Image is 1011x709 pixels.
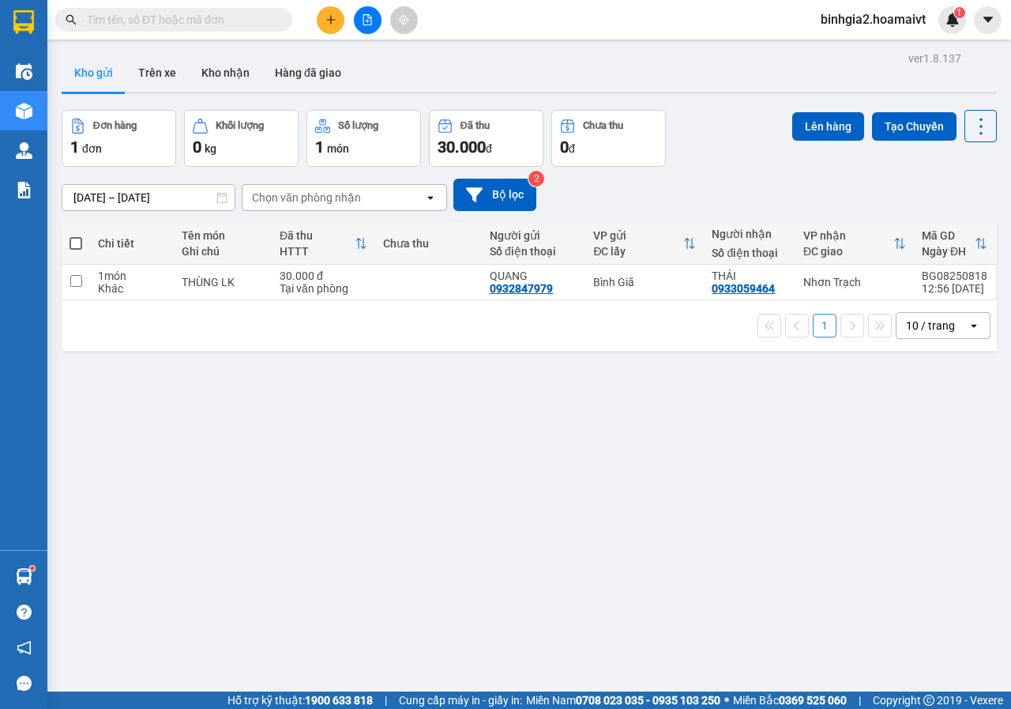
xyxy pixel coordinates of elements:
span: ⚪️ [724,697,729,703]
button: 1 [813,314,836,338]
div: THÙNG LK [182,276,265,289]
img: logo-vxr [13,10,34,34]
strong: 1900 633 818 [305,694,373,707]
span: search [66,14,77,25]
span: message [17,676,32,691]
sup: 1 [954,7,965,18]
div: 1 món [98,270,166,282]
span: Miền Bắc [733,692,847,709]
div: Người gửi [490,229,577,242]
span: | [859,692,861,709]
span: 1 [315,138,324,157]
span: copyright [923,695,934,706]
div: Số lượng [338,120,378,131]
button: Tạo Chuyến [872,112,957,141]
span: | [385,692,387,709]
span: 0 [560,138,569,157]
div: Ghi chú [182,245,265,258]
div: Mã GD [922,229,975,242]
div: BG08250818 [922,270,987,282]
svg: open [968,319,980,332]
span: Hỗ trợ kỹ thuật: [227,692,373,709]
span: plus [325,14,336,25]
div: Khác [98,282,166,295]
svg: open [424,191,437,204]
div: HTTT [280,245,355,258]
div: 0932847979 [490,282,553,295]
div: Đã thu [280,229,355,242]
button: caret-down [974,6,1002,34]
div: ĐC lấy [593,245,683,258]
div: Chưa thu [583,120,623,131]
span: Miền Nam [526,692,720,709]
div: Tên món [182,229,265,242]
button: Bộ lọc [453,179,536,211]
div: ver 1.8.137 [908,50,961,67]
button: file-add [354,6,381,34]
div: 10 / trang [906,318,955,334]
span: món [327,142,349,155]
strong: 0369 525 060 [779,694,847,707]
span: 0 [193,138,201,157]
span: aim [398,14,409,25]
strong: 0708 023 035 - 0935 103 250 [576,694,720,707]
span: 1 [70,138,79,157]
span: đ [569,142,575,155]
img: warehouse-icon [16,142,32,159]
button: aim [390,6,418,34]
span: question-circle [17,605,32,620]
div: Chưa thu [383,237,474,250]
button: Hàng đã giao [262,54,354,92]
span: Cung cấp máy in - giấy in: [399,692,522,709]
img: warehouse-icon [16,103,32,119]
button: Đơn hàng1đơn [62,110,176,167]
span: binhgia2.hoamaivt [808,9,938,29]
div: Đã thu [460,120,490,131]
button: Khối lượng0kg [184,110,299,167]
div: THÁI [712,270,787,282]
th: Toggle SortBy [914,223,995,265]
button: Trên xe [126,54,189,92]
img: warehouse-icon [16,568,32,585]
div: Người nhận [712,228,787,240]
div: VP gửi [593,229,683,242]
sup: 2 [528,171,544,187]
sup: 1 [30,566,35,571]
span: 1 [957,7,962,18]
span: đ [486,142,492,155]
div: Số điện thoại [490,245,577,258]
div: Đơn hàng [93,120,137,131]
th: Toggle SortBy [585,223,704,265]
span: caret-down [981,13,995,27]
button: Chưa thu0đ [551,110,666,167]
img: solution-icon [16,182,32,198]
span: file-add [362,14,373,25]
div: VP nhận [803,229,893,242]
div: 12:56 [DATE] [922,282,987,295]
span: kg [205,142,216,155]
span: đơn [82,142,102,155]
div: Chọn văn phòng nhận [252,190,361,206]
img: icon-new-feature [945,13,960,27]
input: Select a date range. [62,185,235,210]
button: Kho nhận [189,54,262,92]
button: Lên hàng [792,112,864,141]
div: Chi tiết [98,237,166,250]
input: Tìm tên, số ĐT hoặc mã đơn [87,11,273,28]
div: QUANG [490,270,577,282]
button: Đã thu30.000đ [429,110,543,167]
div: Tại văn phòng [280,282,367,295]
div: Khối lượng [216,120,264,131]
button: Số lượng1món [306,110,421,167]
div: ĐC giao [803,245,893,258]
th: Toggle SortBy [795,223,914,265]
th: Toggle SortBy [272,223,375,265]
button: Kho gửi [62,54,126,92]
span: notification [17,640,32,655]
button: plus [317,6,344,34]
div: Bình Giã [593,276,696,289]
span: 30.000 [438,138,486,157]
div: Nhơn Trạch [803,276,906,289]
img: warehouse-icon [16,63,32,80]
div: 30.000 đ [280,270,367,282]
